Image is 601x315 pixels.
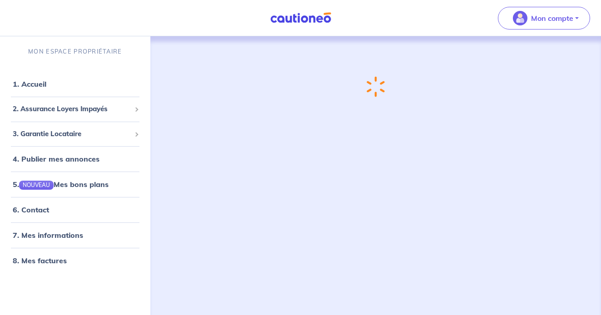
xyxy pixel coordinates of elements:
div: 8. Mes factures [4,251,147,270]
p: MON ESPACE PROPRIÉTAIRE [28,47,122,56]
span: 3. Garantie Locataire [13,129,131,139]
span: 2. Assurance Loyers Impayés [13,104,131,114]
a: 8. Mes factures [13,256,67,265]
div: 4. Publier mes annonces [4,150,147,168]
p: Mon compte [531,13,573,24]
a: 4. Publier mes annonces [13,154,99,163]
img: Cautioneo [267,12,335,24]
div: 7. Mes informations [4,226,147,244]
img: illu_account_valid_menu.svg [513,11,527,25]
a: 5.NOUVEAUMes bons plans [13,180,109,189]
div: 5.NOUVEAUMes bons plans [4,175,147,193]
div: 6. Contact [4,201,147,219]
a: 6. Contact [13,205,49,214]
div: 2. Assurance Loyers Impayés [4,100,147,118]
a: 1. Accueil [13,79,46,89]
button: illu_account_valid_menu.svgMon compte [498,7,590,30]
div: 1. Accueil [4,75,147,93]
a: 7. Mes informations [13,231,83,240]
img: loading-spinner [363,73,388,100]
div: 3. Garantie Locataire [4,125,147,143]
